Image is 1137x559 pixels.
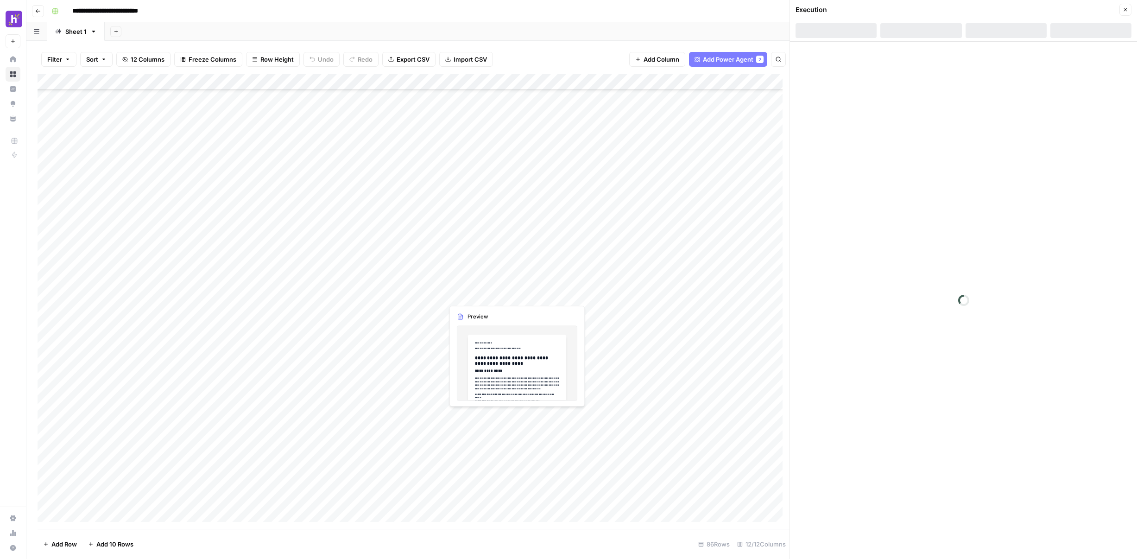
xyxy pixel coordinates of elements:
[82,537,139,552] button: Add 10 Rows
[6,82,20,96] a: Insights
[6,67,20,82] a: Browse
[318,55,334,64] span: Undo
[260,55,294,64] span: Row Height
[47,55,62,64] span: Filter
[758,56,761,63] span: 2
[6,511,20,526] a: Settings
[343,52,379,67] button: Redo
[86,55,98,64] span: Sort
[65,27,87,36] div: Sheet 1
[189,55,236,64] span: Freeze Columns
[629,52,685,67] button: Add Column
[47,22,105,41] a: Sheet 1
[756,56,764,63] div: 2
[733,537,790,552] div: 12/12 Columns
[38,537,82,552] button: Add Row
[6,96,20,111] a: Opportunities
[703,55,753,64] span: Add Power Agent
[6,52,20,67] a: Home
[6,111,20,126] a: Your Data
[644,55,679,64] span: Add Column
[116,52,171,67] button: 12 Columns
[41,52,76,67] button: Filter
[80,52,113,67] button: Sort
[6,540,20,555] button: Help + Support
[439,52,493,67] button: Import CSV
[358,55,373,64] span: Redo
[6,11,22,27] img: Homebase Logo
[689,52,767,67] button: Add Power Agent2
[303,52,340,67] button: Undo
[382,52,436,67] button: Export CSV
[51,540,77,549] span: Add Row
[454,55,487,64] span: Import CSV
[174,52,242,67] button: Freeze Columns
[131,55,164,64] span: 12 Columns
[246,52,300,67] button: Row Height
[695,537,733,552] div: 86 Rows
[6,7,20,31] button: Workspace: Homebase
[6,526,20,540] a: Usage
[796,5,827,14] div: Execution
[397,55,430,64] span: Export CSV
[96,540,133,549] span: Add 10 Rows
